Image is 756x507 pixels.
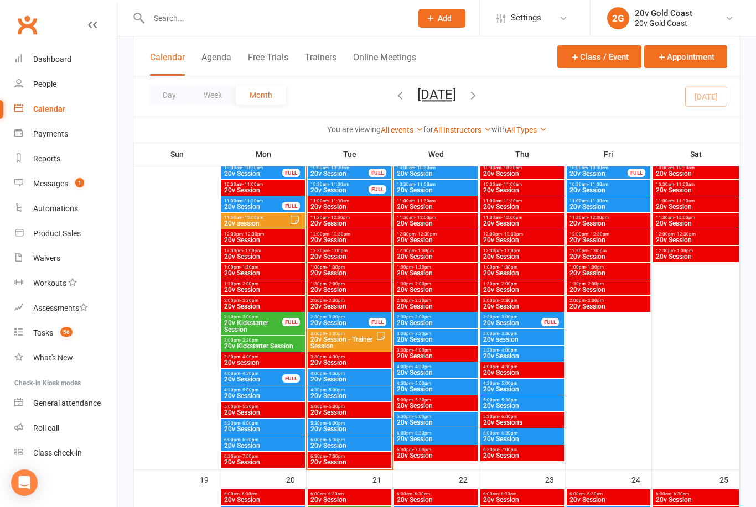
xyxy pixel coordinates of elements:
[224,388,303,393] span: 4:30pm
[33,229,81,238] div: Product Sales
[14,147,117,171] a: Reports
[413,281,431,286] span: - 2:00pm
[14,171,117,196] a: Messages 1
[310,393,389,399] span: 20v Session
[413,315,431,320] span: - 3:00pm
[224,298,303,303] span: 2:00pm
[569,237,648,243] span: 20v Session
[240,404,258,409] span: - 5:30pm
[369,318,386,326] div: FULL
[557,45,641,68] button: Class / Event
[396,281,475,286] span: 1:30pm
[14,271,117,296] a: Workouts
[675,248,693,253] span: - 1:00pm
[33,80,56,88] div: People
[224,220,289,227] span: 20v session
[310,371,389,376] span: 4:00pm
[483,270,562,276] span: 20v Session
[415,198,436,203] span: - 11:30am
[499,398,517,403] span: - 5:30pm
[483,165,562,170] span: 10:00am
[501,215,522,220] span: - 12:00pm
[396,265,475,270] span: 1:00pm
[11,469,38,496] div: Open Intercom Messenger
[655,215,737,220] span: 11:30am
[588,248,607,253] span: - 1:00pm
[327,281,345,286] span: - 2:00pm
[483,315,542,320] span: 2:30pm
[396,364,475,369] span: 4:00pm
[396,336,475,343] span: 20v Session
[224,315,283,320] span: 2:30pm
[327,331,345,336] span: - 3:30pm
[483,237,562,243] span: 20v Session
[499,364,517,369] span: - 4:30pm
[396,182,475,187] span: 10:30am
[310,182,369,187] span: 10:30am
[14,346,117,370] a: What's New
[655,165,737,170] span: 10:00am
[240,388,258,393] span: - 5:00pm
[396,170,475,177] span: 20v Session
[655,248,737,253] span: 12:30pm
[33,179,68,188] div: Messages
[652,143,740,166] th: Sat
[353,52,416,76] button: Online Meetings
[240,354,258,359] span: - 4:00pm
[569,281,648,286] span: 1:30pm
[224,338,303,343] span: 3:00pm
[134,143,220,166] th: Sun
[224,354,303,359] span: 3:30pm
[14,221,117,246] a: Product Sales
[224,270,303,276] span: 20v Session
[586,265,604,270] span: - 1:30pm
[224,253,303,260] span: 20v Session
[14,296,117,321] a: Assessments
[224,187,303,194] span: 20v Session
[415,165,436,170] span: - 10:30am
[628,169,645,177] div: FULL
[655,237,737,243] span: 20v Session
[310,320,369,326] span: 20v Session
[674,182,695,187] span: - 11:00am
[242,215,263,220] span: - 12:00pm
[310,203,389,210] span: 20v Session
[329,215,350,220] span: - 12:00pm
[483,336,562,343] span: 20v session
[224,203,283,210] span: 20v Session
[569,265,648,270] span: 1:00pm
[396,165,475,170] span: 10:00am
[396,403,475,409] span: 20v Session
[310,232,389,237] span: 12:00pm
[396,386,475,393] span: 20v Session
[224,320,283,333] span: 20v Kickstarter Session
[413,298,431,303] span: - 2:30pm
[588,182,608,187] span: - 11:00am
[569,182,648,187] span: 10:30am
[14,391,117,416] a: General attendance kiosk mode
[483,381,562,386] span: 4:30pm
[201,52,231,76] button: Agenda
[305,52,336,76] button: Trainers
[224,265,303,270] span: 1:00pm
[224,281,303,286] span: 1:30pm
[502,248,520,253] span: - 1:00pm
[499,298,517,303] span: - 2:30pm
[588,165,608,170] span: - 10:30am
[396,253,475,260] span: 20v Session
[396,303,475,310] span: 20v Session
[396,298,475,303] span: 2:00pm
[502,232,523,237] span: - 12:30pm
[393,143,479,166] th: Wed
[327,371,345,376] span: - 4:30pm
[310,198,389,203] span: 11:00am
[413,381,431,386] span: - 5:00pm
[396,232,475,237] span: 12:00pm
[501,165,522,170] span: - 10:30am
[479,143,566,166] th: Thu
[240,315,258,320] span: - 3:00pm
[569,187,648,194] span: 20v Session
[396,348,475,353] span: 3:30pm
[329,232,350,237] span: - 12:30pm
[396,286,475,293] span: 20v Session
